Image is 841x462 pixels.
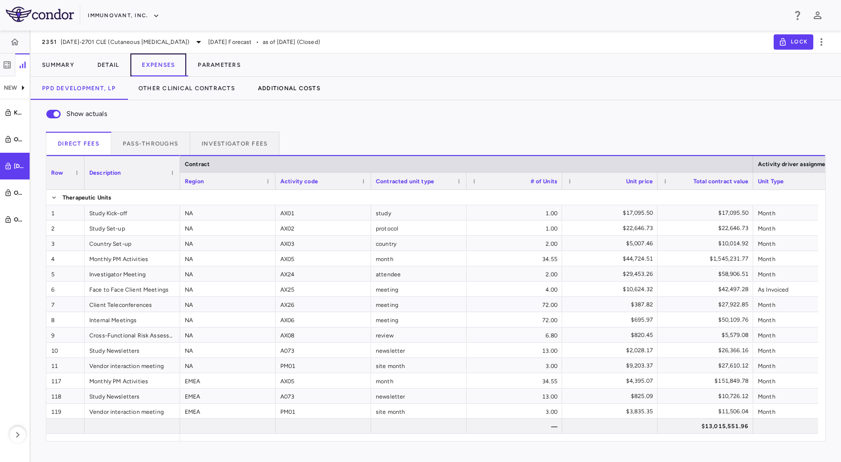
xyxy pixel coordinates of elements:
[467,327,562,342] div: 6.80
[85,205,180,220] div: Study Kick-off
[46,236,85,251] div: 3
[371,312,467,327] div: meeting
[180,343,276,357] div: NA
[571,358,653,373] div: $9,203.37
[276,343,371,357] div: A073
[467,388,562,403] div: 13.00
[626,178,653,185] span: Unit price
[185,161,210,168] span: Contract
[46,132,111,155] button: Direct Fees
[276,282,371,296] div: AX25
[571,282,653,297] div: $10,624.32
[467,419,562,433] div: —
[46,266,85,281] div: 5
[467,343,562,357] div: 13.00
[666,419,748,434] div: $13,015,551.96
[46,327,85,342] div: 9
[371,327,467,342] div: review
[61,38,189,46] span: [DATE]-2701 CLE (Cutaneous [MEDICAL_DATA])
[31,77,127,100] button: PPD Development, LP
[276,373,371,388] div: AX05
[85,373,180,388] div: Monthly PM Activities
[467,373,562,388] div: 34.55
[467,205,562,220] div: 1.00
[666,236,748,251] div: $10,014.92
[571,205,653,220] div: $17,095.50
[180,312,276,327] div: NA
[666,266,748,282] div: $58,906.51
[666,251,748,266] div: $1,545,231.77
[571,220,653,236] div: $22,646.73
[371,282,467,296] div: meeting
[571,327,653,343] div: $820.45
[666,282,748,297] div: $42,497.28
[85,266,180,281] div: Investigator Meeting
[371,343,467,357] div: newsletter
[276,358,371,373] div: PM01
[256,38,259,46] span: •
[571,297,653,312] div: $387.82
[371,358,467,373] div: site month
[276,404,371,419] div: PM01
[666,343,748,358] div: $26,366.16
[42,38,57,46] span: 2351
[371,388,467,403] div: newsletter
[263,38,320,46] span: as of [DATE] (Closed)
[46,388,85,403] div: 118
[46,312,85,327] div: 8
[127,77,246,100] button: Other Clinical Contracts
[111,132,190,155] button: Pass-throughs
[467,236,562,251] div: 2.00
[371,373,467,388] div: month
[666,373,748,388] div: $151,849.78
[531,178,558,185] span: # of Units
[180,327,276,342] div: NA
[66,109,107,119] span: Show actuals
[467,358,562,373] div: 3.00
[85,312,180,327] div: Internal Meetings
[180,205,276,220] div: NA
[85,358,180,373] div: Vendor interaction meeting
[276,312,371,327] div: AX06
[693,178,748,185] span: Total contract value
[85,236,180,251] div: Country Set-up
[190,132,279,155] button: Investigator Fees
[180,388,276,403] div: EMEA
[571,266,653,282] div: $29,453.26
[571,404,653,419] div: $3,835.35
[185,178,204,185] span: Region
[571,343,653,358] div: $2,028.17
[467,297,562,312] div: 72.00
[46,343,85,357] div: 10
[467,251,562,266] div: 34.55
[46,373,85,388] div: 117
[46,220,85,235] div: 2
[371,236,467,251] div: country
[571,373,653,388] div: $4,395.07
[371,404,467,419] div: site month
[246,77,332,100] button: Additional Costs
[371,297,467,312] div: meeting
[180,404,276,419] div: EMEA
[85,327,180,342] div: Cross-Functional Risk Assessment - Review
[467,266,562,281] div: 2.00
[180,373,276,388] div: EMEA
[208,38,252,46] span: [DATE] Forecast
[666,388,748,404] div: $10,726.12
[46,404,85,419] div: 119
[467,404,562,419] div: 3.00
[86,53,131,76] button: Detail
[4,84,17,92] p: NEW
[371,251,467,266] div: month
[31,53,86,76] button: Summary
[6,7,74,22] img: logo-full-BYUhSk78.svg
[46,297,85,312] div: 7
[46,282,85,296] div: 6
[758,178,784,185] span: Unit Type
[63,190,112,205] span: Therapeutic Units
[85,297,180,312] div: Client Teleconferences
[85,388,180,403] div: Study Newsletters
[276,205,371,220] div: AX01
[571,251,653,266] div: $44,724.51
[85,220,180,235] div: Study Set-up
